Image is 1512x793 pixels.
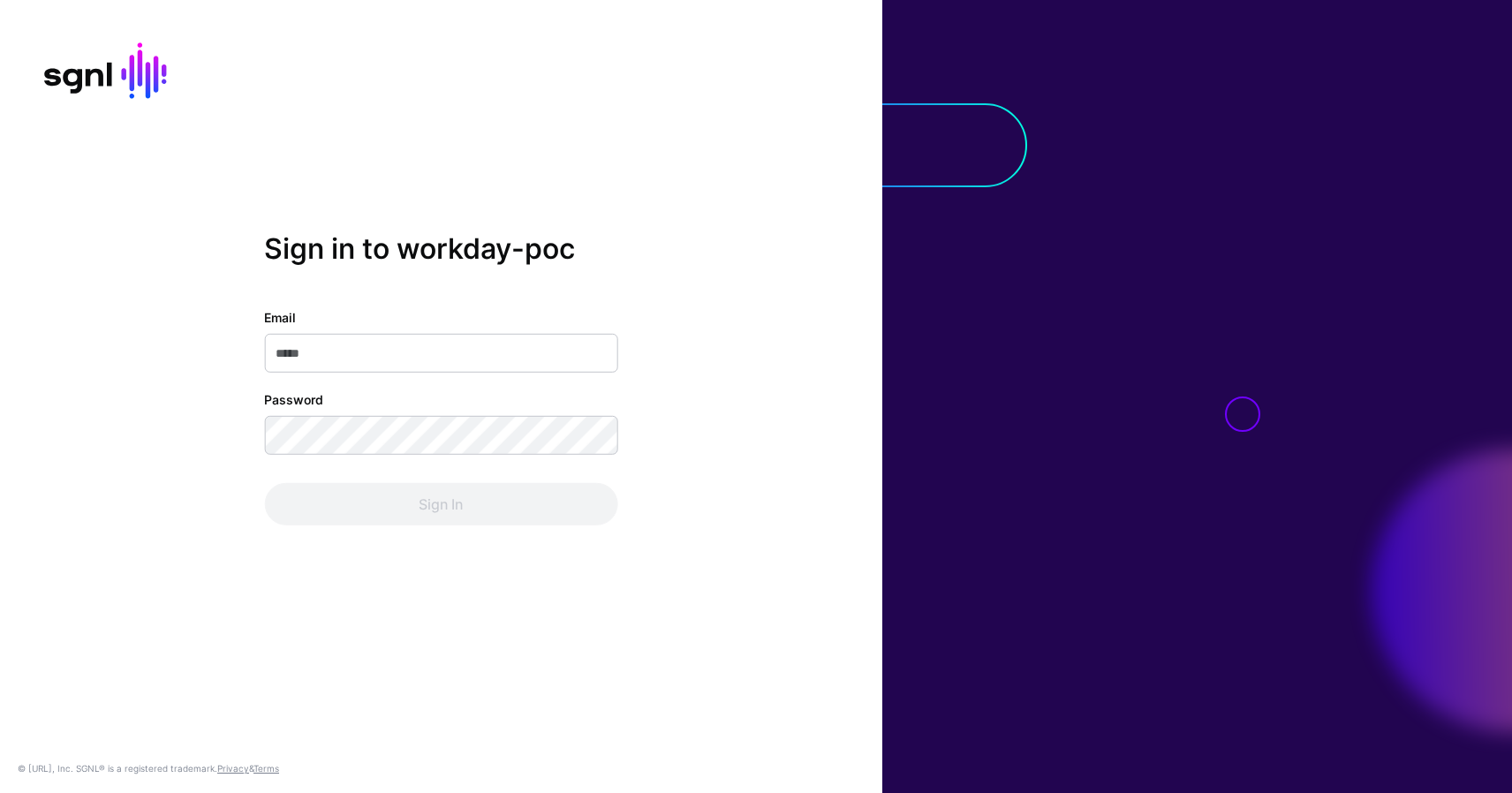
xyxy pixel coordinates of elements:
[264,390,323,409] label: Password
[264,308,296,327] label: Email
[253,763,279,774] a: Terms
[217,763,249,774] a: Privacy
[264,232,617,266] h2: Sign in to workday-poc
[18,761,279,775] div: © [URL], Inc. SGNL® is a registered trademark. &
